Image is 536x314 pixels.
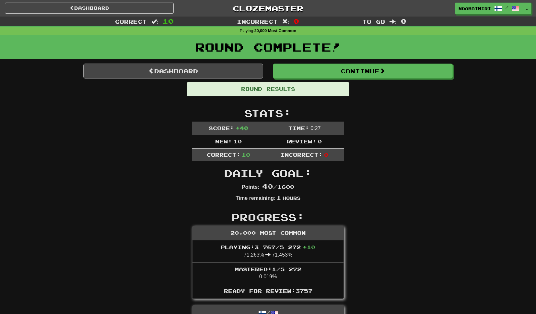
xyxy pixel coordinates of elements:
[455,3,523,14] a: NoabatMiri /
[2,41,534,54] h1: Round Complete!
[273,64,453,78] button: Continue
[192,240,344,262] li: 71.263% 71.453%
[288,125,309,131] span: Time:
[5,3,174,14] a: Dashboard
[324,151,328,158] span: 0
[318,138,322,144] span: 0
[282,19,289,24] span: :
[287,138,316,144] span: Review:
[187,82,349,96] div: Round Results
[224,288,312,294] span: Ready for Review: 3757
[242,151,250,158] span: 10
[303,244,315,250] span: + 10
[209,125,234,131] span: Score:
[310,126,320,131] span: 0 : 27
[236,125,248,131] span: + 40
[362,18,385,25] span: To go
[294,17,299,25] span: 0
[115,18,147,25] span: Correct
[83,64,263,78] a: Dashboard
[192,226,344,240] div: 20,000 Most Common
[280,151,322,158] span: Incorrect:
[236,195,275,201] strong: Time remaining:
[192,212,344,223] h2: Progress:
[262,184,294,190] span: / 1600
[283,195,300,201] small: Hours
[262,182,273,190] span: 40
[151,19,158,24] span: :
[192,108,344,118] h2: Stats:
[277,195,281,201] span: 1
[401,17,406,25] span: 0
[242,184,259,190] strong: Points:
[237,18,278,25] span: Incorrect
[233,138,242,144] span: 10
[235,266,301,272] span: Mastered: 1 / 5 272
[192,262,344,284] li: 0.019%
[254,29,296,33] strong: 20,000 Most Common
[221,244,315,250] span: Playing: 3 767 / 5 272
[192,168,344,178] h2: Daily Goal:
[459,6,491,11] span: NoabatMiri
[215,138,232,144] span: New:
[207,151,240,158] span: Correct:
[163,17,174,25] span: 10
[505,5,508,10] span: /
[390,19,397,24] span: :
[183,3,352,14] a: Clozemaster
